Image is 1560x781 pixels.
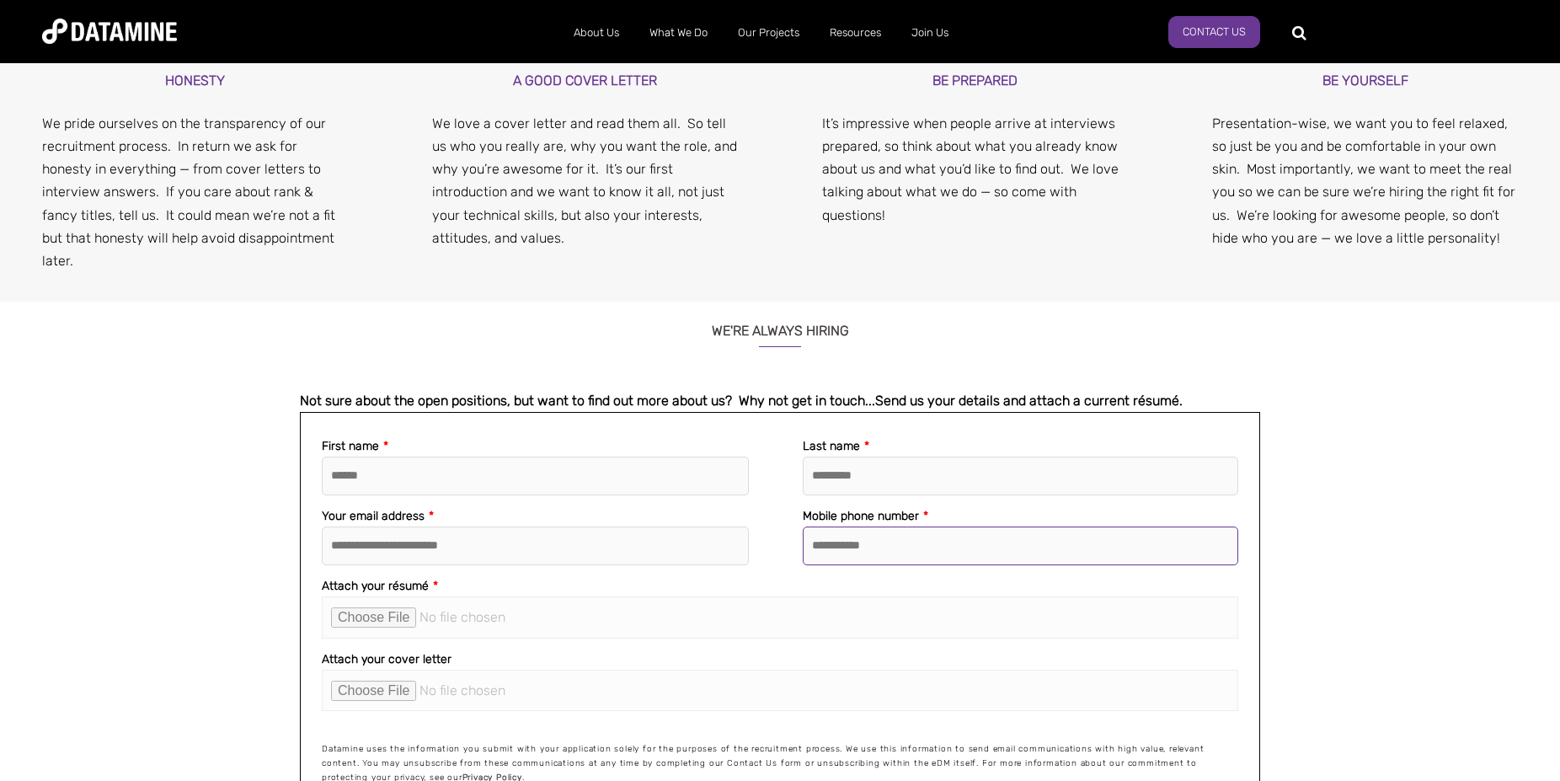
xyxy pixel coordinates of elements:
[815,11,896,55] a: Resources
[300,393,1183,409] span: Not sure about the open positions, but want to find out more about us? Why not get in touch...Sen...
[723,11,815,55] a: Our Projects
[322,439,379,453] span: First name
[558,11,634,55] a: About Us
[896,11,964,55] a: Join Us
[1212,112,1518,249] p: Presentation-wise, we want you to feel relaxed, so just be you and be comfortable in your own ski...
[300,302,1260,347] h3: WE'RE ALWAYS HIRING
[803,439,860,453] span: Last name
[432,69,738,92] h3: A GOOD COVER LETTER
[322,652,451,666] span: Attach your cover letter
[42,69,348,92] h3: HONESTY
[42,19,177,44] img: Datamine
[1212,69,1518,92] h3: BE YOURSELF
[822,69,1128,92] h3: BE PREPARED
[634,11,723,55] a: What We Do
[322,579,429,593] span: Attach your résumé
[322,509,425,523] span: Your email address
[42,112,348,272] p: We pride ourselves on the transparency of our recruitment process. In return we ask for honesty i...
[822,112,1128,227] p: It’s impressive when people arrive at interviews prepared, so think about what you already know a...
[432,112,738,249] p: We love a cover letter and read them all. So tell us who you really are, why you want the role, a...
[1168,16,1260,48] a: Contact Us
[803,509,919,523] span: Mobile phone number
